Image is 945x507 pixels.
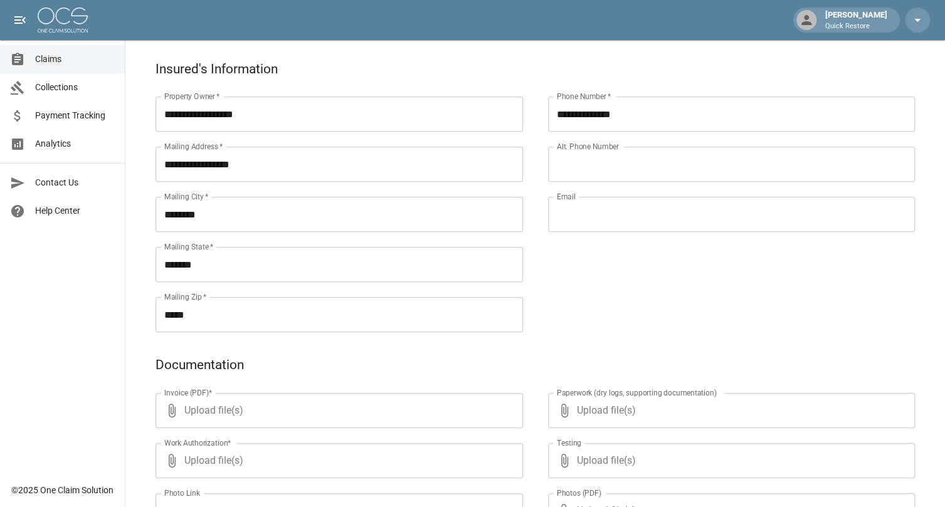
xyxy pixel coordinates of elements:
[164,91,220,102] label: Property Owner
[164,437,231,448] label: Work Authorization*
[164,241,213,252] label: Mailing State
[164,141,223,152] label: Mailing Address
[557,141,619,152] label: Alt. Phone Number
[184,393,489,428] span: Upload file(s)
[35,53,115,66] span: Claims
[557,437,581,448] label: Testing
[184,443,489,478] span: Upload file(s)
[557,191,576,202] label: Email
[11,484,114,496] div: © 2025 One Claim Solution
[164,291,207,302] label: Mailing Zip
[38,8,88,33] img: ocs-logo-white-transparent.png
[577,443,882,478] span: Upload file(s)
[164,191,209,202] label: Mailing City
[557,387,717,398] label: Paperwork (dry logs, supporting documentation)
[825,21,887,32] p: Quick Restore
[8,8,33,33] button: open drawer
[35,176,115,189] span: Contact Us
[577,393,882,428] span: Upload file(s)
[164,488,200,498] label: Photo Link
[35,204,115,217] span: Help Center
[820,9,892,31] div: [PERSON_NAME]
[557,488,601,498] label: Photos (PDF)
[35,81,115,94] span: Collections
[164,387,213,398] label: Invoice (PDF)*
[35,109,115,122] span: Payment Tracking
[557,91,611,102] label: Phone Number
[35,137,115,150] span: Analytics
